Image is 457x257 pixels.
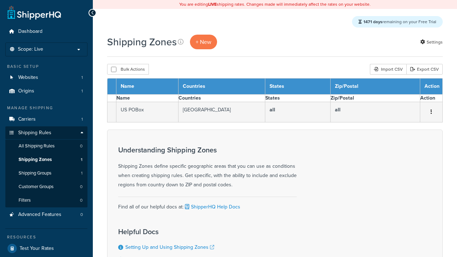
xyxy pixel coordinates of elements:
a: Websites 1 [5,71,87,84]
div: Manage Shipping [5,105,87,111]
a: Customer Groups 0 [5,180,87,193]
a: ShipperHQ Help Docs [184,203,240,211]
span: 0 [80,143,82,149]
li: Websites [5,71,87,84]
span: Shipping Groups [19,170,51,176]
span: Origins [18,88,34,94]
th: Name [116,79,179,95]
th: States [265,79,330,95]
a: Test Your Rates [5,242,87,255]
a: Filters 0 [5,194,87,207]
a: Setting Up and Using Shipping Zones [125,243,214,251]
li: Carriers [5,113,87,126]
div: Import CSV [370,64,406,75]
h1: Shipping Zones [107,35,177,49]
a: Shipping Rules [5,126,87,140]
h3: Understanding Shipping Zones [118,146,297,154]
a: Dashboard [5,25,87,38]
span: Customer Groups [19,184,54,190]
th: Name [116,95,179,102]
th: Action [420,79,443,95]
a: Carriers 1 [5,113,87,126]
h3: Helpful Docs [118,228,253,236]
span: 0 [80,184,82,190]
th: Zip/Postal [330,95,420,102]
td: [GEOGRAPHIC_DATA] [179,102,265,122]
th: Countries [179,79,265,95]
span: Shipping Zones [19,157,52,163]
a: All Shipping Rules 0 [5,140,87,153]
li: Advanced Features [5,208,87,221]
a: Origins 1 [5,85,87,98]
span: 1 [81,88,83,94]
span: Websites [18,75,38,81]
div: remaining on your Free Trial [352,16,443,27]
span: 1 [81,75,83,81]
b: LIVE [208,1,217,7]
div: Find all of our helpful docs at: [118,197,297,212]
span: + New [196,38,211,46]
a: ShipperHQ Home [7,5,61,20]
a: Export CSV [406,64,443,75]
div: Resources [5,234,87,240]
th: Action [420,95,443,102]
b: all [270,106,275,114]
li: Customer Groups [5,180,87,193]
button: Bulk Actions [107,64,149,75]
a: Shipping Zones 1 [5,153,87,166]
th: Zip/Postal [330,79,420,95]
li: Shipping Zones [5,153,87,166]
div: Basic Setup [5,64,87,70]
span: Carriers [18,116,36,122]
strong: 1471 days [363,19,382,25]
th: States [265,95,330,102]
a: Settings [420,37,443,47]
li: Origins [5,85,87,98]
span: 0 [80,212,83,218]
span: Dashboard [18,29,42,35]
th: Countries [179,95,265,102]
a: + New [190,35,217,49]
span: 1 [81,116,83,122]
span: 1 [81,157,82,163]
span: 0 [80,197,82,203]
li: All Shipping Rules [5,140,87,153]
li: Shipping Rules [5,126,87,208]
span: Advanced Features [18,212,61,218]
span: Scope: Live [18,46,43,52]
span: 1 [81,170,82,176]
td: US POBox [116,102,179,122]
li: Filters [5,194,87,207]
span: Filters [19,197,31,203]
span: All Shipping Rules [19,143,55,149]
span: Shipping Rules [18,130,51,136]
a: Shipping Groups 1 [5,167,87,180]
a: Advanced Features 0 [5,208,87,221]
li: Shipping Groups [5,167,87,180]
div: Shipping Zones define specific geographic areas that you can use as conditions when creating ship... [118,146,297,190]
span: Test Your Rates [20,246,54,252]
b: all [335,106,341,114]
